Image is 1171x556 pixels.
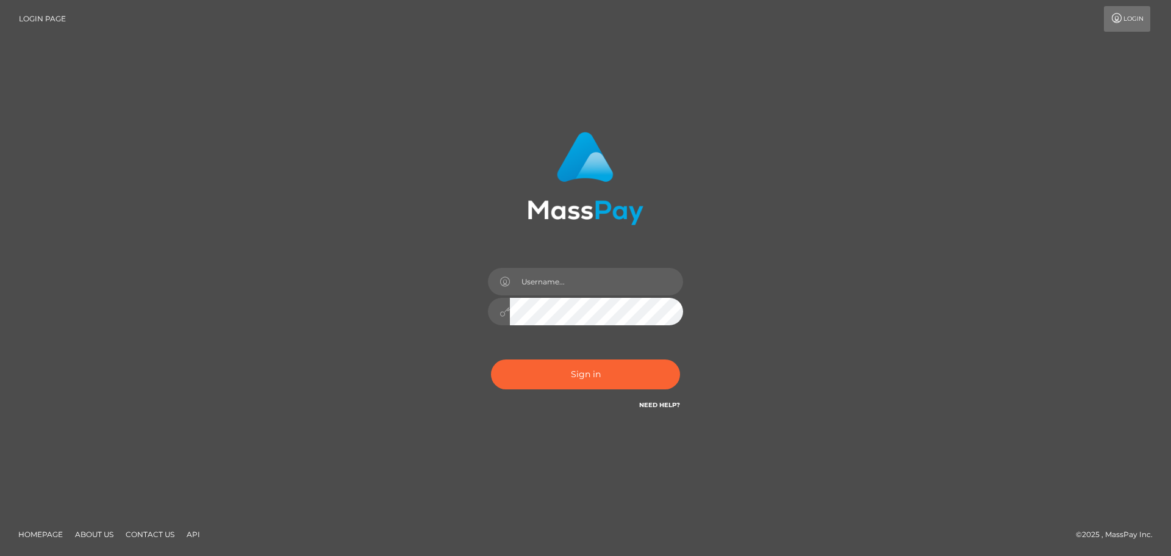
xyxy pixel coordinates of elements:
input: Username... [510,268,683,295]
img: MassPay Login [528,132,643,225]
a: API [182,525,205,544]
a: Login Page [19,6,66,32]
div: © 2025 , MassPay Inc. [1076,528,1162,541]
a: About Us [70,525,118,544]
a: Need Help? [639,401,680,409]
a: Login [1104,6,1150,32]
a: Contact Us [121,525,179,544]
button: Sign in [491,359,680,389]
a: Homepage [13,525,68,544]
